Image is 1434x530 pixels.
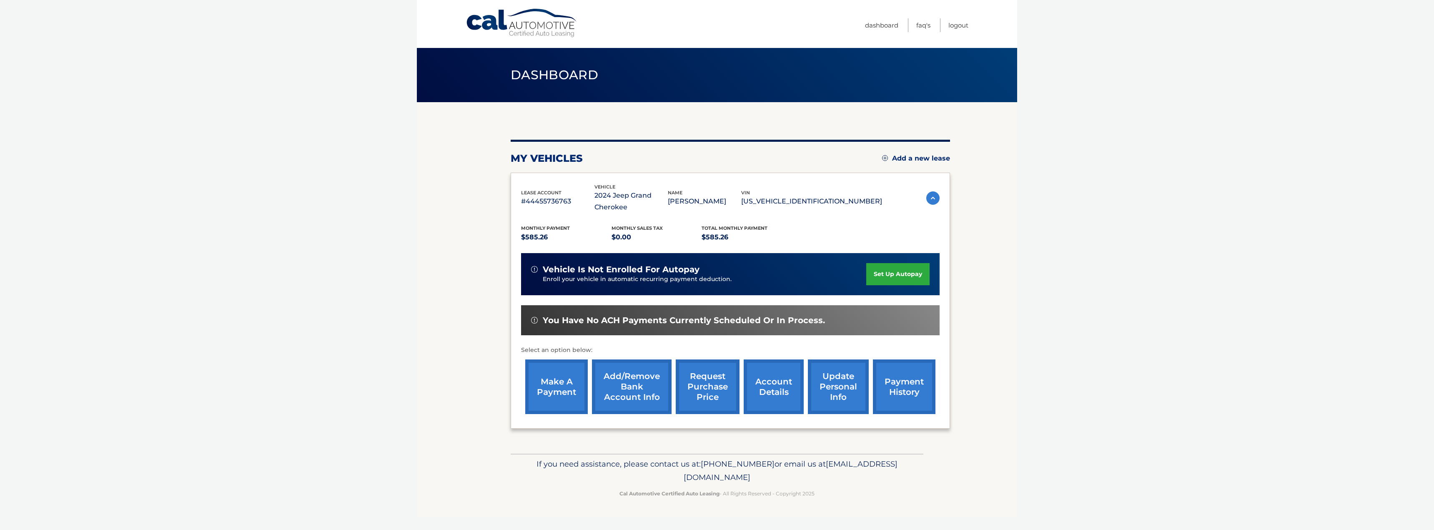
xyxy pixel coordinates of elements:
[668,196,741,207] p: [PERSON_NAME]
[543,264,699,275] span: vehicle is not enrolled for autopay
[612,231,702,243] p: $0.00
[592,359,672,414] a: Add/Remove bank account info
[525,359,588,414] a: make a payment
[466,8,578,38] a: Cal Automotive
[531,266,538,273] img: alert-white.svg
[521,190,562,196] span: lease account
[744,359,804,414] a: account details
[948,18,968,32] a: Logout
[668,190,682,196] span: name
[594,190,668,213] p: 2024 Jeep Grand Cherokee
[926,191,940,205] img: accordion-active.svg
[516,457,918,484] p: If you need assistance, please contact us at: or email us at
[516,489,918,498] p: - All Rights Reserved - Copyright 2025
[702,225,767,231] span: Total Monthly Payment
[511,152,583,165] h2: my vehicles
[882,155,888,161] img: add.svg
[521,231,612,243] p: $585.26
[702,231,792,243] p: $585.26
[882,154,950,163] a: Add a new lease
[701,459,775,469] span: [PHONE_NUMBER]
[866,263,930,285] a: set up autopay
[619,490,720,497] strong: Cal Automotive Certified Auto Leasing
[511,67,598,83] span: Dashboard
[521,196,594,207] p: #44455736763
[808,359,869,414] a: update personal info
[865,18,898,32] a: Dashboard
[612,225,663,231] span: Monthly sales Tax
[741,190,750,196] span: vin
[521,225,570,231] span: Monthly Payment
[684,459,898,482] span: [EMAIL_ADDRESS][DOMAIN_NAME]
[531,317,538,324] img: alert-white.svg
[543,315,825,326] span: You have no ACH payments currently scheduled or in process.
[676,359,740,414] a: request purchase price
[543,275,866,284] p: Enroll your vehicle in automatic recurring payment deduction.
[741,196,882,207] p: [US_VEHICLE_IDENTIFICATION_NUMBER]
[521,345,940,355] p: Select an option below:
[916,18,930,32] a: FAQ's
[873,359,935,414] a: payment history
[594,184,615,190] span: vehicle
